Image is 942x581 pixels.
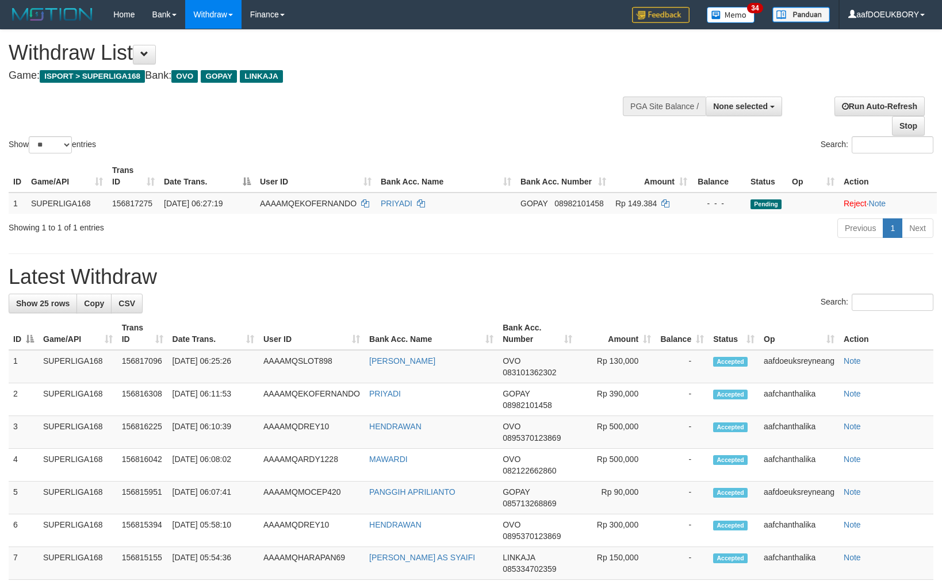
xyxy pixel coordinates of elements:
[713,422,748,432] span: Accepted
[168,547,259,580] td: [DATE] 05:54:36
[39,350,117,383] td: SUPERLIGA168
[883,218,902,238] a: 1
[706,97,782,116] button: None selected
[844,487,861,497] a: Note
[168,449,259,482] td: [DATE] 06:08:02
[369,389,401,398] a: PRIYADI
[656,514,709,547] td: -
[9,449,39,482] td: 4
[713,521,748,530] span: Accepted
[376,160,516,193] th: Bank Acc. Name: activate to sort column ascending
[40,70,145,83] span: ISPORT > SUPERLIGA168
[844,455,861,464] a: Note
[844,553,861,562] a: Note
[259,449,365,482] td: AAAAMQARDY1228
[117,350,168,383] td: 156817096
[577,383,656,416] td: Rp 390,000
[656,547,709,580] td: -
[839,160,937,193] th: Action
[259,317,365,350] th: User ID: activate to sort column ascending
[713,390,748,399] span: Accepted
[759,350,839,383] td: aafdoeuksreyneang
[9,6,96,23] img: MOTION_logo.png
[520,199,547,208] span: GOPAY
[171,70,198,83] span: OVO
[623,97,706,116] div: PGA Site Balance /
[844,389,861,398] a: Note
[656,482,709,514] td: -
[111,294,143,313] a: CSV
[656,449,709,482] td: -
[9,136,96,153] label: Show entries
[168,482,259,514] td: [DATE] 06:07:41
[656,317,709,350] th: Balance: activate to sort column ascending
[696,198,741,209] div: - - -
[9,350,39,383] td: 1
[844,520,861,529] a: Note
[713,488,748,498] span: Accepted
[503,422,520,431] span: OVO
[821,294,933,311] label: Search:
[503,368,556,377] span: Copy 083101362302 to clipboard
[615,199,657,208] span: Rp 149.384
[656,383,709,416] td: -
[787,160,839,193] th: Op: activate to sort column ascending
[9,294,77,313] a: Show 25 rows
[503,520,520,529] span: OVO
[852,294,933,311] input: Search:
[9,160,26,193] th: ID
[159,160,255,193] th: Date Trans.: activate to sort column descending
[39,317,117,350] th: Game/API: activate to sort column ascending
[577,416,656,449] td: Rp 500,000
[164,199,223,208] span: [DATE] 06:27:19
[611,160,692,193] th: Amount: activate to sort column ascending
[201,70,237,83] span: GOPAY
[259,482,365,514] td: AAAAMQMOCEP420
[16,299,70,308] span: Show 25 rows
[503,455,520,464] span: OVO
[118,299,135,308] span: CSV
[369,553,475,562] a: [PERSON_NAME] AS SYAIFI
[9,383,39,416] td: 2
[76,294,112,313] a: Copy
[259,350,365,383] td: AAAAMQSLOT898
[759,547,839,580] td: aafchanthalika
[9,317,39,350] th: ID: activate to sort column descending
[498,317,577,350] th: Bank Acc. Number: activate to sort column ascending
[869,199,886,208] a: Note
[503,433,561,443] span: Copy 0895370123869 to clipboard
[759,383,839,416] td: aafchanthalika
[503,499,556,508] span: Copy 085713268869 to clipboard
[709,317,759,350] th: Status: activate to sort column ascending
[577,449,656,482] td: Rp 500,000
[112,199,152,208] span: 156817275
[503,487,530,497] span: GOPAY
[381,199,412,208] a: PRIYADI
[516,160,611,193] th: Bank Acc. Number: activate to sort column ascending
[503,553,535,562] span: LINKAJA
[117,547,168,580] td: 156815155
[168,514,259,547] td: [DATE] 05:58:10
[9,266,933,288] h1: Latest Withdraw
[759,514,839,547] td: aafchanthalika
[902,218,933,238] a: Next
[554,199,604,208] span: Copy 08982101458 to clipboard
[117,383,168,416] td: 156816308
[892,116,925,136] a: Stop
[713,553,748,563] span: Accepted
[9,482,39,514] td: 5
[168,383,259,416] td: [DATE] 06:11:53
[26,160,108,193] th: Game/API: activate to sort column ascending
[844,199,867,208] a: Reject
[369,455,408,464] a: MAWARDI
[632,7,690,23] img: Feedback.jpg
[747,3,763,13] span: 34
[117,514,168,547] td: 156815394
[746,160,787,193] th: Status
[9,217,384,233] div: Showing 1 to 1 of 1 entries
[117,416,168,449] td: 156816225
[713,102,768,111] span: None selected
[117,317,168,350] th: Trans ID: activate to sort column ascending
[837,218,883,238] a: Previous
[369,487,455,497] a: PANGGIH APRILIANTO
